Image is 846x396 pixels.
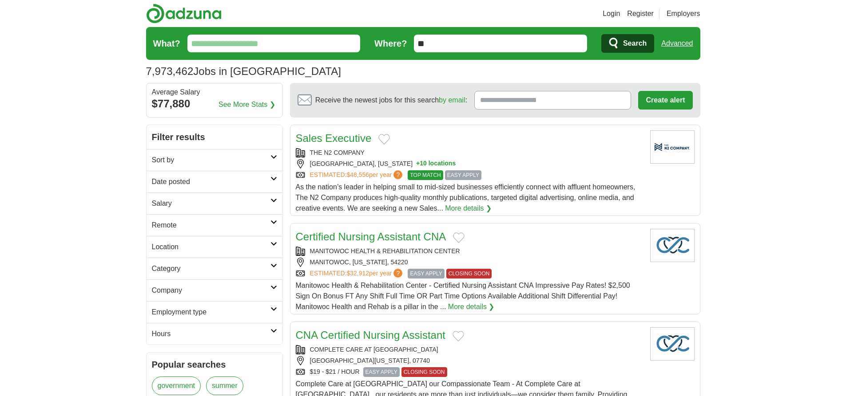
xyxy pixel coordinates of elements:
[416,159,420,169] span: +
[152,220,270,231] h2: Remote
[346,171,369,178] span: $48,556
[146,65,341,77] h1: Jobs in [GEOGRAPHIC_DATA]
[147,236,282,258] a: Location
[296,282,630,310] span: Manitowoc Health & Rehabilitation Center - Certified Nursing Assistant CNA Impressive Pay Rates! ...
[408,170,443,180] span: TOP MATCH
[448,302,495,312] a: More details ❯
[296,132,372,144] a: Sales Executive
[310,170,405,180] a: ESTIMATED:$48,556per year?
[601,34,654,53] button: Search
[296,356,643,365] div: [GEOGRAPHIC_DATA][US_STATE], 07740
[401,367,447,377] span: CLOSING SOON
[152,358,277,371] h2: Popular searches
[445,170,481,180] span: EASY APPLY
[147,192,282,214] a: Salary
[416,159,456,169] button: +10 locations
[408,269,444,278] span: EASY APPLY
[147,279,282,301] a: Company
[152,198,270,209] h2: Salary
[439,96,465,104] a: by email
[446,269,492,278] span: CLOSING SOON
[152,285,270,296] h2: Company
[346,270,369,277] span: $32,912
[152,329,270,339] h2: Hours
[393,170,402,179] span: ?
[638,91,692,110] button: Create alert
[296,183,635,212] span: As the nation’s leader in helping small to mid-sized businesses efficiently connect with affluent...
[147,125,282,149] h2: Filter results
[218,99,275,110] a: See More Stats ❯
[152,176,270,187] h2: Date posted
[147,258,282,279] a: Category
[147,301,282,323] a: Employment type
[206,376,243,395] a: summer
[363,367,400,377] span: EASY APPLY
[146,4,222,24] img: Adzuna logo
[374,37,407,50] label: Where?
[623,35,647,52] span: Search
[378,134,390,145] button: Add to favorite jobs
[152,89,277,96] div: Average Salary
[661,35,693,52] a: Advanced
[445,203,492,214] a: More details ❯
[147,149,282,171] a: Sort by
[310,269,405,278] a: ESTIMATED:$32,912per year?
[650,327,695,361] img: Company logo
[152,155,270,165] h2: Sort by
[296,148,643,157] div: THE N2 COMPANY
[393,269,402,278] span: ?
[152,263,270,274] h2: Category
[152,96,277,112] div: $77,880
[650,130,695,164] img: Company logo
[296,329,445,341] a: CNA Certified Nursing Assistant
[453,232,465,243] button: Add to favorite jobs
[650,229,695,262] img: Company logo
[627,8,654,19] a: Register
[153,37,180,50] label: What?
[152,242,270,252] h2: Location
[296,231,446,243] a: Certified Nursing Assistant CNA
[147,214,282,236] a: Remote
[147,323,282,345] a: Hours
[146,63,194,79] span: 7,973,462
[296,345,643,354] div: COMPLETE CARE AT [GEOGRAPHIC_DATA]
[152,307,270,318] h2: Employment type
[667,8,700,19] a: Employers
[296,247,643,256] div: MANITOWOC HEALTH & REHABILITATION CENTER
[296,367,643,377] div: $19 - $21 / HOUR
[453,331,464,341] button: Add to favorite jobs
[147,171,282,192] a: Date posted
[152,376,201,395] a: government
[296,159,643,169] div: [GEOGRAPHIC_DATA], [US_STATE]
[296,258,643,267] div: MANITOWOC, [US_STATE], 54220
[315,95,467,106] span: Receive the newest jobs for this search :
[603,8,620,19] a: Login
